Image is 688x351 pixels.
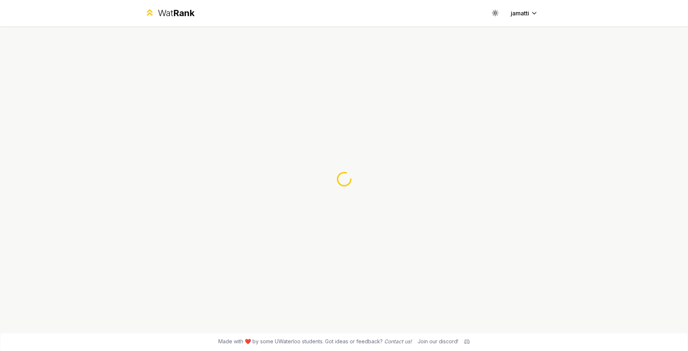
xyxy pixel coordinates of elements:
a: Contact us! [384,338,412,344]
div: Join our discord! [418,338,458,345]
span: Rank [173,8,194,18]
span: jamatti [511,9,529,18]
div: Wat [158,7,194,19]
a: WatRank [145,7,195,19]
span: Made with ❤️ by some UWaterloo students. Got ideas or feedback? [218,338,412,345]
button: jamatti [505,7,544,20]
